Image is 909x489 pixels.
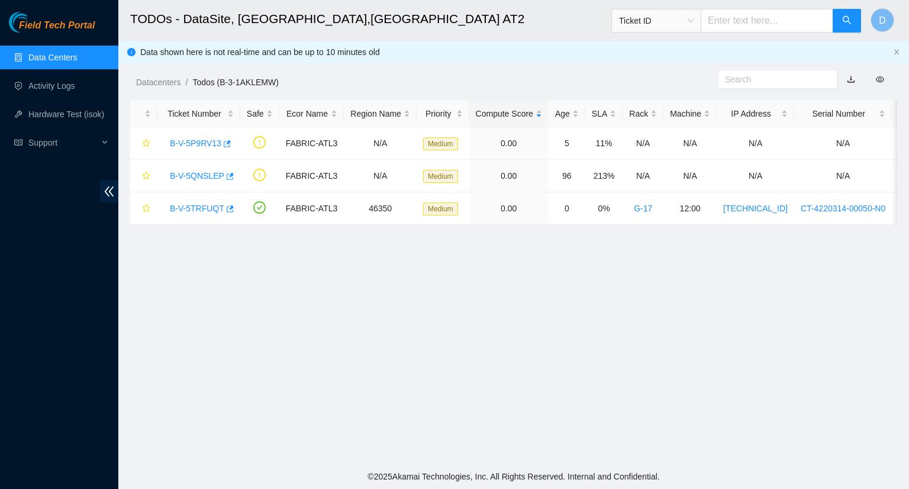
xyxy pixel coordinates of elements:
img: Akamai Technologies [9,12,60,33]
button: star [137,134,151,153]
button: star [137,166,151,185]
a: Datacenters [136,78,180,87]
td: N/A [663,127,717,160]
td: 0.00 [469,160,549,192]
span: double-left [100,181,118,202]
input: Enter text here... [701,9,833,33]
span: Medium [423,202,458,215]
td: N/A [717,160,794,192]
td: N/A [623,160,663,192]
a: CT-4220314-00050-N0 [801,204,885,213]
span: Field Tech Portal [19,20,95,31]
span: read [14,139,22,147]
a: Data Centers [28,53,77,62]
a: download [847,75,855,84]
footer: © 2025 Akamai Technologies, Inc. All Rights Reserved. Internal and Confidential. [118,464,909,489]
span: exclamation-circle [253,169,266,181]
a: Hardware Test (isok) [28,110,104,119]
td: N/A [794,160,892,192]
button: star [137,199,151,218]
td: FABRIC-ATL3 [279,127,344,160]
td: 0.00 [469,192,549,225]
span: eye [876,75,884,83]
a: Activity Logs [28,81,75,91]
span: Ticket ID [619,12,694,30]
td: N/A [344,127,417,160]
td: 0 [549,192,585,225]
td: 0% [585,192,623,225]
td: N/A [794,127,892,160]
a: Akamai TechnologiesField Tech Portal [9,21,95,37]
a: B-V-5TRFUQT [170,204,224,213]
td: 46350 [344,192,417,225]
button: search [833,9,861,33]
span: Support [28,131,98,155]
td: 11% [585,127,623,160]
td: N/A [344,160,417,192]
td: 0.00 [469,127,549,160]
span: / [185,78,188,87]
td: FABRIC-ATL3 [279,192,344,225]
span: check-circle [253,201,266,214]
td: 5 [549,127,585,160]
button: close [893,49,900,56]
span: search [842,15,852,27]
span: D [879,13,886,28]
td: 213% [585,160,623,192]
a: B-V-5QNSLEP [170,171,224,181]
button: D [871,8,894,32]
button: download [838,70,864,89]
td: N/A [623,127,663,160]
span: Medium [423,137,458,150]
td: 96 [549,160,585,192]
td: 12:00 [663,192,717,225]
a: G-17 [634,204,652,213]
a: Todos (B-3-1AKLEMW) [192,78,278,87]
td: N/A [663,160,717,192]
td: N/A [717,127,794,160]
span: Medium [423,170,458,183]
span: exclamation-circle [253,136,266,149]
a: [TECHNICAL_ID] [723,204,788,213]
input: Search [725,73,821,86]
a: B-V-5P9RV13 [170,139,221,148]
span: star [142,139,150,149]
td: FABRIC-ATL3 [279,160,344,192]
span: star [142,204,150,214]
span: star [142,172,150,181]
